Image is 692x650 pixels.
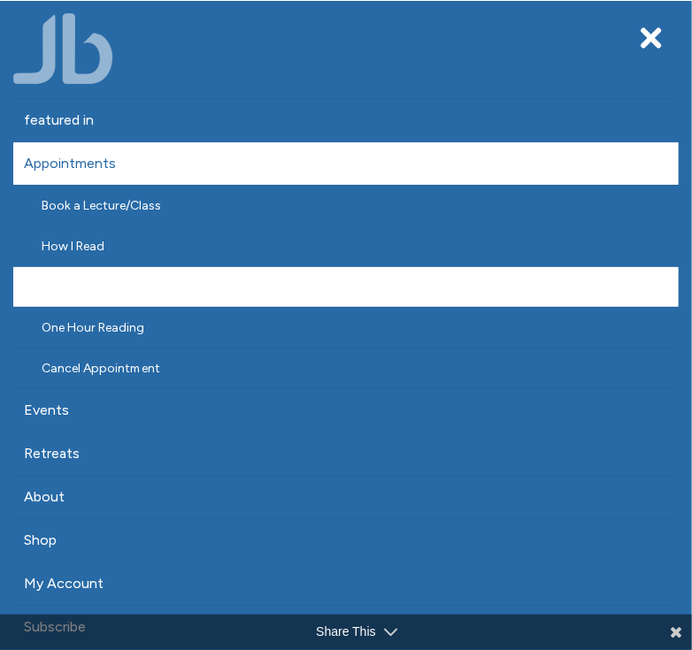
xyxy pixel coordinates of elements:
a: Appointments [13,142,679,185]
a: One Hour Reading [13,308,679,348]
a: Half Hour Reading [13,267,679,307]
a: About [13,476,679,518]
a: Subscribe [13,606,679,648]
a: Events [13,389,679,432]
a: How I Read [13,226,679,266]
a: Shop [13,519,679,562]
img: Jamie Butler. The Everyday Medium [13,13,113,84]
button: Toggle navigation [639,27,665,48]
a: Cancel Appointment [13,348,679,388]
a: Retreats [13,432,679,475]
a: Book a Lecture/Class [13,186,679,226]
a: featured in [13,99,679,141]
a: My Account [13,562,679,605]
